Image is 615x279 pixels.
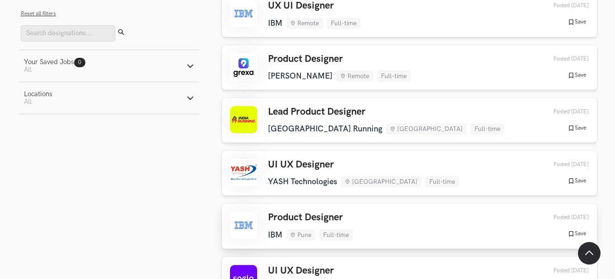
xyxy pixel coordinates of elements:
h3: Product Designer [268,53,411,65]
div: Locations [24,90,52,98]
div: 29th Jul [532,214,589,221]
div: 30th Jul [532,56,589,62]
div: 27th Jul [532,267,589,274]
span: 0 [78,59,81,66]
li: Full-time [425,176,459,187]
li: Full-time [319,229,353,241]
button: Your Saved Jobs0 All [19,50,199,82]
li: Pune [286,229,315,241]
button: Save [565,230,589,238]
li: [GEOGRAPHIC_DATA] Running [268,124,382,134]
li: [PERSON_NAME] [268,71,333,81]
button: LocationsAll [19,82,199,114]
li: IBM [268,19,282,28]
div: Your Saved Jobs [24,58,85,66]
li: Full-time [377,70,411,82]
li: YASH Technologies [268,177,337,186]
a: Product Designer [PERSON_NAME] Remote Full-time Posted [DATE] Save [222,45,597,90]
h3: Product Designer [268,212,353,223]
h3: UI UX Designer [268,265,410,277]
li: [GEOGRAPHIC_DATA] [386,123,467,135]
h3: UI UX Designer [268,159,459,171]
span: All [24,66,32,74]
span: All [24,98,32,106]
button: Save [565,124,589,132]
li: IBM [268,230,282,240]
button: Save [565,177,589,185]
div: 30th Jul [532,161,589,168]
h3: Lead Product Designer [268,106,504,118]
li: Remote [286,18,323,29]
button: Save [565,18,589,26]
li: Remote [336,70,373,82]
a: Lead Product Designer [GEOGRAPHIC_DATA] Running [GEOGRAPHIC_DATA] Full-time Posted [DATE] Save [222,98,597,143]
button: Reset all filters [21,10,56,17]
li: Full-time [470,123,504,135]
li: [GEOGRAPHIC_DATA] [341,176,422,187]
button: Save [565,71,589,79]
div: 30th Jul [532,108,589,115]
a: Product Designer IBM Pune Full-time Posted [DATE] Save [222,204,597,248]
li: Full-time [327,18,361,29]
input: Search [21,25,115,42]
div: 30th Jul [532,2,589,9]
a: UI UX Designer YASH Technologies [GEOGRAPHIC_DATA] Full-time Posted [DATE] Save [222,151,597,195]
